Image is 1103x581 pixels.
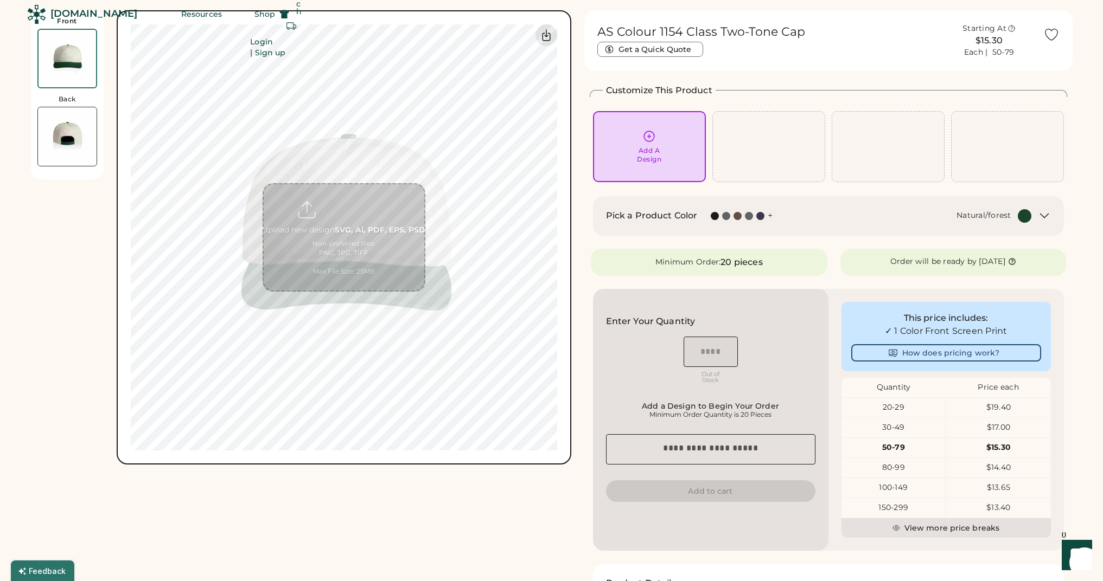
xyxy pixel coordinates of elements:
div: Add a Design to Begin Your Order [609,402,812,410]
div: [DOMAIN_NAME] [50,7,137,21]
div: Order will be ready by [890,256,977,267]
div: ✓ 1 Color Front Screen Print [851,325,1041,338]
button: Add to cart [606,480,815,502]
div: $17.00 [946,422,1051,433]
h2: Pick a Product Color [606,209,698,222]
div: $15.30 [946,442,1051,453]
iframe: Front Chat [1051,532,1098,579]
div: 100-149 [841,482,946,493]
button: View more price breaks [841,518,1051,538]
div: Natural/forest [957,210,1011,221]
div: $13.40 [946,502,1051,513]
span: Shop [254,10,275,18]
div: Download Front Mockup [535,24,557,46]
img: AS Colour 1154 Natural/forest Back Thumbnail [38,107,97,166]
h1: AS Colour 1154 Class Two-Tone Cap [597,24,805,40]
div: Out of Stock [684,371,738,383]
div: $14.40 [946,462,1051,473]
button: Shop [241,3,302,25]
div: $19.40 [946,402,1051,413]
h2: Enter Your Quantity [606,315,696,328]
button: How does pricing work? [851,344,1041,361]
img: Rendered Logo - Screens [27,5,46,24]
div: Add A Design [637,146,661,164]
div: Starting At [962,23,1006,34]
div: Price each [946,382,1051,393]
h2: Customize This Product [606,84,712,97]
div: Back [59,95,76,104]
div: 80-99 [841,462,946,473]
div: $13.65 [946,482,1051,493]
div: Minimum Order Quantity is 20 Pieces [609,410,812,419]
div: [DATE] [979,256,1005,267]
div: + [768,210,773,222]
div: 20-29 [841,402,946,413]
div: Each | 50-79 [964,47,1014,58]
div: 30-49 [841,422,946,433]
div: $15.30 [942,34,1037,47]
div: 20 pieces [721,256,762,269]
div: 150-299 [841,502,946,513]
button: Resources [168,3,235,25]
div: This price includes: [851,312,1041,325]
button: Get a Quick Quote [597,42,703,57]
div: Minimum Order: [655,257,721,268]
div: 50-79 [841,442,946,453]
div: Quantity [841,382,946,393]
